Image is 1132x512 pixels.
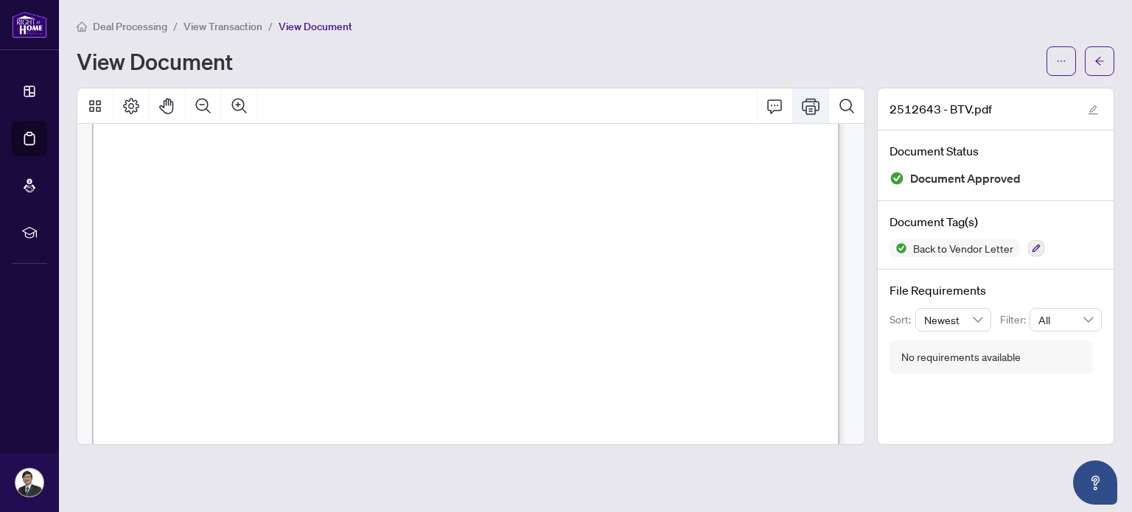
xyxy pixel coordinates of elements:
span: arrow-left [1094,56,1105,66]
span: Newest [924,309,983,331]
span: View Transaction [184,20,262,33]
li: / [173,18,178,35]
span: home [77,21,87,32]
span: Back to Vendor Letter [907,243,1019,253]
img: Status Icon [890,239,907,257]
p: Sort: [890,312,915,328]
h1: View Document [77,49,233,73]
div: No requirements available [901,349,1021,365]
span: Deal Processing [93,20,167,33]
span: View Document [279,20,352,33]
li: / [268,18,273,35]
button: Open asap [1073,460,1117,505]
img: logo [12,11,47,38]
span: 2512643 - BTV.pdf [890,100,992,118]
img: Document Status [890,171,904,186]
h4: Document Tag(s) [890,213,1102,231]
h4: File Requirements [890,281,1102,299]
p: Filter: [1000,312,1030,328]
h4: Document Status [890,142,1102,160]
span: All [1038,309,1093,331]
span: edit [1088,105,1098,115]
span: Document Approved [910,169,1021,189]
img: Profile Icon [15,469,43,497]
span: ellipsis [1056,56,1066,66]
